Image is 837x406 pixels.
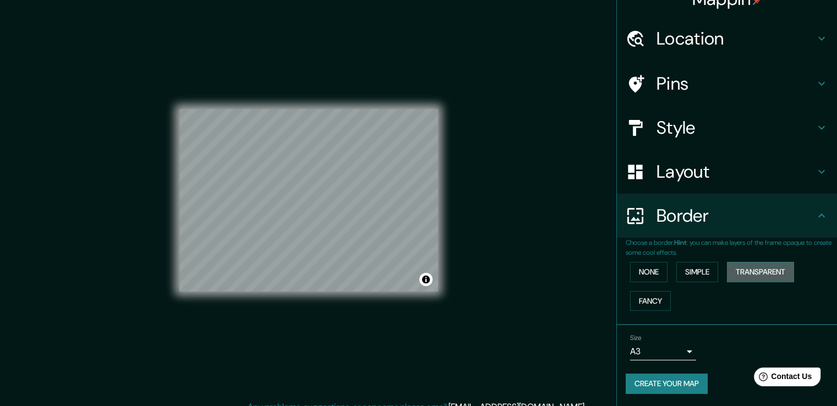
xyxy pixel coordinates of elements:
[657,161,815,183] h4: Layout
[617,62,837,106] div: Pins
[657,73,815,95] h4: Pins
[617,17,837,61] div: Location
[674,238,687,247] b: Hint
[657,28,815,50] h4: Location
[657,117,815,139] h4: Style
[630,333,642,343] label: Size
[617,194,837,238] div: Border
[630,262,668,282] button: None
[419,273,433,286] button: Toggle attribution
[657,205,815,227] h4: Border
[727,262,794,282] button: Transparent
[626,238,837,257] p: Choose a border. : you can make layers of the frame opaque to create some cool effects.
[630,291,671,311] button: Fancy
[179,109,438,292] canvas: Map
[630,343,696,360] div: A3
[617,150,837,194] div: Layout
[739,363,825,394] iframe: Help widget launcher
[676,262,718,282] button: Simple
[617,106,837,150] div: Style
[626,374,708,394] button: Create your map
